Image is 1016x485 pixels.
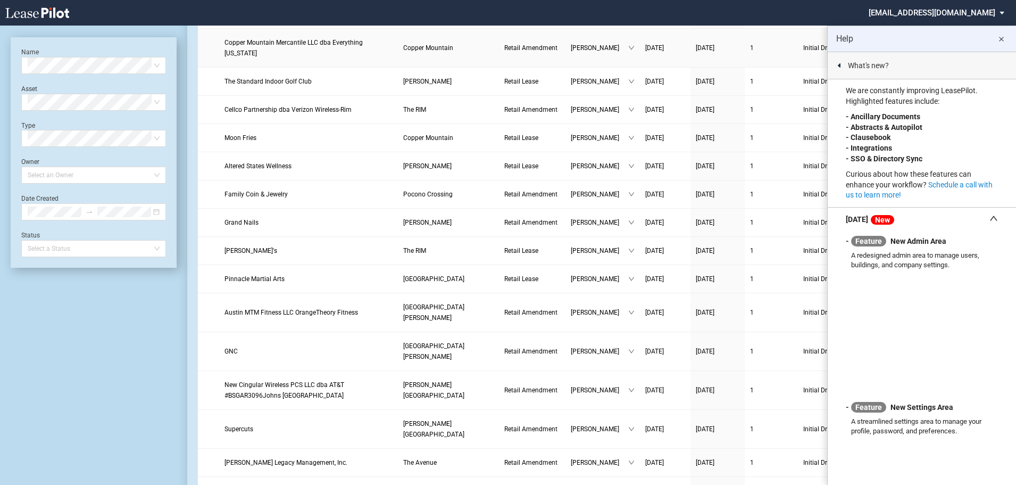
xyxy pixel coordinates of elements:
span: to [86,208,93,216]
a: [DATE] [645,104,685,115]
span: Retail Amendment [504,425,557,433]
label: Date Created [21,195,59,202]
label: Type [21,122,35,129]
a: [DATE] [696,43,739,53]
a: Pinnacle Martial Arts [224,274,393,284]
a: Altered States Wellness [224,161,393,171]
span: [PERSON_NAME] [571,76,628,87]
span: [DATE] [696,78,714,85]
span: Retail Lease [504,162,538,170]
span: [PERSON_NAME] [571,104,628,115]
span: Retail Lease [504,247,538,254]
span: 1 [750,425,754,433]
a: Supercuts [224,424,393,434]
a: 1 [750,307,793,318]
span: Initial Draft [803,385,866,396]
a: Moon Fries [224,133,393,143]
span: Initial Draft [803,133,866,143]
span: [PERSON_NAME] [571,133,628,143]
span: [PERSON_NAME] [571,189,628,200]
a: GNC [224,346,393,357]
span: GNC [224,348,238,355]
span: [DATE] [696,425,714,433]
span: [DATE] [645,309,664,316]
span: Johns Creek Town Center [403,420,464,438]
a: Retail Amendment [504,217,560,228]
span: down [628,348,635,355]
a: 1 [750,133,793,143]
a: New Cingular Wireless PCS LLC dba AT&T #BSGAR3096Johns [GEOGRAPHIC_DATA] [224,380,393,401]
label: Owner [21,158,39,166]
span: [DATE] [645,219,664,226]
span: Altered States Wellness [224,162,292,170]
a: Retail Lease [504,133,560,143]
span: [DATE] [696,134,714,142]
span: [DATE] [696,162,714,170]
a: Retail Amendment [504,189,560,200]
span: down [628,78,635,85]
a: Retail Amendment [504,104,560,115]
span: Southpark Meadows [403,303,464,322]
a: Retail Amendment [504,307,560,318]
a: Retail Lease [504,245,560,256]
span: [DATE] [696,348,714,355]
span: Retail Amendment [504,387,557,394]
a: Copper Mountain [403,133,494,143]
a: 1 [750,424,793,434]
span: Mason Legacy Management, Inc. [224,459,347,466]
span: 1 [750,275,754,283]
span: [PERSON_NAME] [571,457,628,468]
label: Name [21,48,39,56]
a: [PERSON_NAME] Legacy Management, Inc. [224,457,393,468]
a: 1 [750,76,793,87]
span: 1 [750,387,754,394]
span: Initial Draft [803,307,866,318]
a: [DATE] [645,457,685,468]
span: 1 [750,44,754,52]
a: [DATE] [696,307,739,318]
a: [PERSON_NAME][GEOGRAPHIC_DATA] [403,418,494,440]
span: 1 [750,106,754,113]
a: 1 [750,245,793,256]
a: The RIM [403,245,494,256]
span: [PERSON_NAME] [571,245,628,256]
span: [DATE] [696,275,714,283]
a: The RIM [403,104,494,115]
a: 1 [750,43,793,53]
a: The Avenue [403,457,494,468]
span: down [628,163,635,169]
span: down [628,387,635,393]
a: [DATE] [645,189,685,200]
span: The RIM [403,106,426,113]
span: Retail Amendment [504,106,557,113]
a: Copper Mountain Mercantile LLC dba Everything [US_STATE] [224,37,393,59]
span: Pinnacle Martial Arts [224,275,285,283]
a: [GEOGRAPHIC_DATA][PERSON_NAME] [403,341,494,362]
a: Copper Mountain [403,43,494,53]
span: Retail Amendment [504,348,557,355]
label: Asset [21,85,37,93]
a: 1 [750,346,793,357]
span: down [628,276,635,282]
span: [DATE] [696,191,714,198]
span: Copper Mountain Mercantile LLC dba Everything Colorado [224,39,363,57]
span: Cellco Partnership dba Verizon Wireless-Rim [224,106,352,113]
span: [DATE] [645,387,664,394]
span: down [628,309,635,316]
span: [PERSON_NAME] [571,217,628,228]
span: down [628,45,635,51]
span: [DATE] [645,191,664,198]
a: Retail Amendment [504,457,560,468]
span: Glade Parks [403,219,452,226]
a: [DATE] [696,104,739,115]
a: 1 [750,189,793,200]
span: Sunny's [224,247,277,254]
span: [DATE] [696,106,714,113]
span: [DATE] [696,309,714,316]
span: Retail Lease [504,134,538,142]
span: 1 [750,247,754,254]
a: [PERSON_NAME] [403,161,494,171]
span: 1 [750,309,754,316]
a: Retail Amendment [504,385,560,396]
span: [DATE] [645,44,664,52]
